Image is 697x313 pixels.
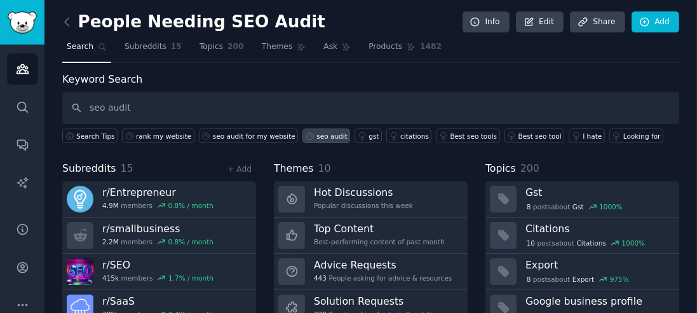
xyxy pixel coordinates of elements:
a: Export8postsaboutExport975% [485,254,679,290]
h2: People Needing SEO Audit [62,12,325,32]
h3: Gst [525,186,670,199]
a: Topics200 [195,37,248,63]
span: Export [572,275,594,284]
img: Entrepreneur [67,186,93,212]
a: rank my website [122,129,194,143]
button: Search Tips [62,129,118,143]
div: 1000 % [621,239,645,247]
a: Edit [516,11,564,33]
a: Advice Requests443People asking for advice & resources [274,254,468,290]
span: Topics [485,161,516,177]
img: GummySearch logo [8,11,37,34]
span: 10 [527,239,535,247]
span: 8 [527,202,531,211]
div: post s about [525,201,624,212]
span: 15 [171,41,182,53]
span: 8 [527,275,531,284]
a: Products1482 [364,37,446,63]
a: Add [632,11,679,33]
a: Search [62,37,111,63]
div: rank my website [136,132,191,141]
span: Subreddits [62,161,116,177]
span: Themes [274,161,314,177]
div: members [102,201,213,210]
a: seo audit [302,129,350,143]
div: I hate [583,132,602,141]
h3: Top Content [314,222,445,235]
span: Topics [200,41,223,53]
a: + Add [227,165,252,174]
a: Citations10postsaboutCitations1000% [485,218,679,254]
a: Best seo tool [504,129,565,143]
a: Looking for [609,129,663,143]
a: I hate [569,129,605,143]
a: Ask [319,37,355,63]
img: SEO [67,258,93,285]
a: Top ContentBest-performing content of past month [274,218,468,254]
div: Looking for [623,132,661,141]
div: 0.8 % / month [168,237,213,246]
span: Gst [572,202,584,211]
input: Keyword search in audience [62,92,679,124]
div: Best seo tools [450,132,497,141]
h3: Hot Discussions [314,186,413,199]
div: seo audit [316,132,347,141]
div: gst [369,132,379,141]
h3: r/ SaaS [102,295,213,308]
a: Subreddits15 [120,37,186,63]
span: 2.2M [102,237,119,246]
a: Gst8postsaboutGst1000% [485,181,679,218]
span: 1482 [420,41,442,53]
a: Share [570,11,625,33]
div: Best-performing content of past month [314,237,445,246]
a: Best seo tools [436,129,499,143]
div: post s about [525,274,630,285]
h3: r/ smallbusiness [102,222,213,235]
h3: Google business profile [525,295,670,308]
div: citations [400,132,429,141]
div: 0.8 % / month [168,201,213,210]
a: r/SEO415kmembers1.7% / month [62,254,256,290]
a: citations [386,129,431,143]
h3: Solution Requests [314,295,443,308]
div: Best seo tool [518,132,562,141]
span: Themes [262,41,293,53]
span: 10 [318,162,331,174]
div: 1.7 % / month [168,274,213,282]
label: Keyword Search [62,73,142,85]
span: 15 [121,162,133,174]
h3: Export [525,258,670,272]
a: r/Entrepreneur4.9Mmembers0.8% / month [62,181,256,218]
a: seo audit for my website [199,129,299,143]
span: Ask [323,41,337,53]
a: Themes [257,37,311,63]
a: r/smallbusiness2.2Mmembers0.8% / month [62,218,256,254]
div: 1000 % [599,202,623,211]
div: members [102,274,213,282]
h3: Advice Requests [314,258,452,272]
span: 415k [102,274,119,282]
div: seo audit for my website [213,132,295,141]
span: 200 [227,41,244,53]
span: Citations [577,239,606,247]
span: Search [67,41,93,53]
a: Hot DiscussionsPopular discussions this week [274,181,468,218]
span: 443 [314,274,327,282]
a: Info [463,11,510,33]
div: People asking for advice & resources [314,274,452,282]
div: post s about [525,237,646,249]
h3: r/ SEO [102,258,213,272]
h3: Citations [525,222,670,235]
span: 200 [520,162,539,174]
span: 4.9M [102,201,119,210]
div: Popular discussions this week [314,201,413,210]
div: 975 % [610,275,629,284]
span: Subreddits [125,41,166,53]
span: Products [369,41,402,53]
h3: r/ Entrepreneur [102,186,213,199]
div: members [102,237,213,246]
span: Search Tips [76,132,115,141]
a: gst [355,129,382,143]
